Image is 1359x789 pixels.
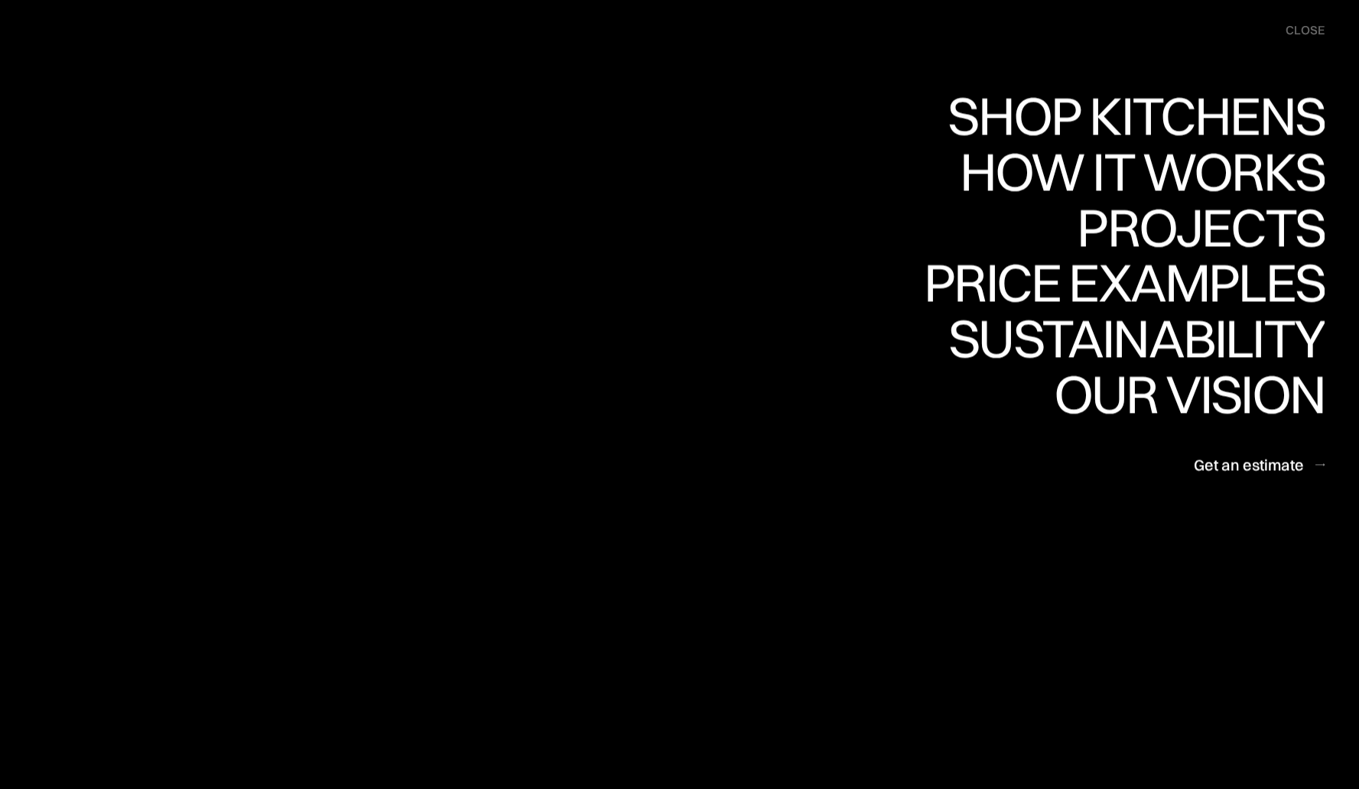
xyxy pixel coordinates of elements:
div: Our vision [1041,420,1325,474]
div: Projects [1077,254,1325,307]
div: Get an estimate [1194,454,1304,475]
div: menu [1270,15,1325,46]
a: Price examplesPrice examples [924,256,1325,312]
a: How it worksHow it works [956,144,1325,200]
div: Shop Kitchens [940,142,1325,196]
div: Projects [1077,200,1325,254]
div: Price examples [924,310,1325,363]
div: Shop Kitchens [940,89,1325,142]
div: Sustainability [935,365,1325,419]
div: How it works [956,198,1325,252]
a: ProjectsProjects [1077,200,1325,256]
a: Our visionOur vision [1041,367,1325,423]
a: Get an estimate [1194,446,1325,483]
a: Shop KitchensShop Kitchens [940,89,1325,144]
div: Price examples [924,256,1325,310]
div: How it works [956,144,1325,198]
a: SustainabilitySustainability [935,312,1325,368]
div: close [1286,22,1325,39]
div: Our vision [1041,367,1325,420]
div: Sustainability [935,312,1325,365]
